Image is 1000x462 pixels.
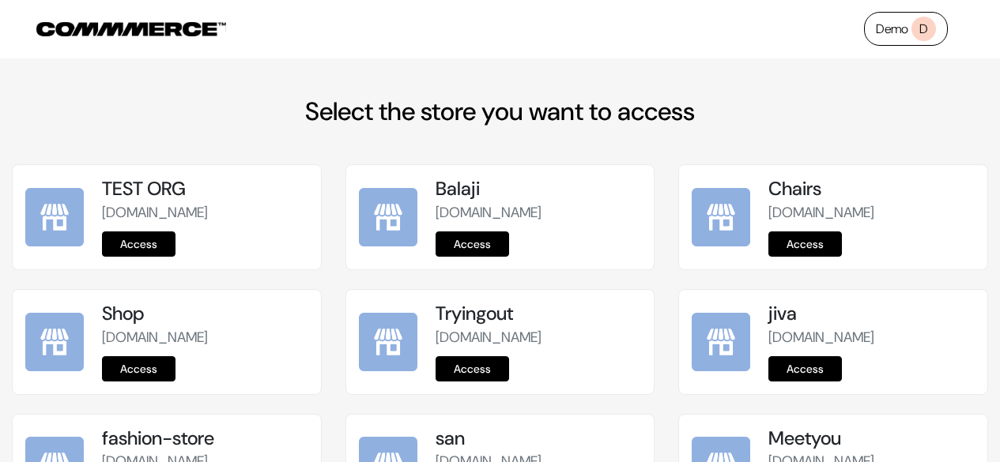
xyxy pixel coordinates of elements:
[768,178,975,201] h5: Chairs
[25,188,84,246] img: TEST ORG
[36,22,226,36] img: COMMMERCE
[768,427,975,450] h5: Meetyou
[102,427,308,450] h5: fashion-store
[768,231,842,257] a: Access
[102,231,175,257] a: Access
[359,188,417,246] img: Balaji
[436,231,509,257] a: Access
[768,327,975,348] p: [DOMAIN_NAME]
[692,313,750,371] img: jiva
[864,12,948,46] a: DemoD
[768,356,842,381] a: Access
[768,202,975,223] p: [DOMAIN_NAME]
[436,178,642,201] h5: Balaji
[12,96,988,126] h2: Select the store you want to access
[436,427,642,450] h5: san
[102,202,308,223] p: [DOMAIN_NAME]
[436,302,642,325] h5: Tryingout
[102,302,308,325] h5: Shop
[25,313,84,371] img: Shop
[102,178,308,201] h5: TEST ORG
[102,356,175,381] a: Access
[359,313,417,371] img: Tryingout
[436,327,642,348] p: [DOMAIN_NAME]
[102,327,308,348] p: [DOMAIN_NAME]
[436,356,509,381] a: Access
[692,188,750,246] img: Chairs
[436,202,642,223] p: [DOMAIN_NAME]
[911,17,936,41] span: D
[768,302,975,325] h5: jiva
